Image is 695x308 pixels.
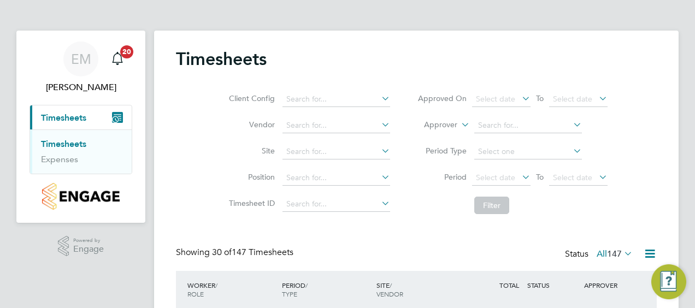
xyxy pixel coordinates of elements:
[597,248,633,259] label: All
[226,146,275,156] label: Site
[581,275,638,295] div: APPROVER
[215,281,217,289] span: /
[279,275,374,304] div: PERIOD
[41,139,86,149] a: Timesheets
[525,275,581,295] div: STATUS
[282,289,297,298] span: TYPE
[417,93,467,103] label: Approved On
[30,105,132,129] button: Timesheets
[73,245,104,254] span: Engage
[226,172,275,182] label: Position
[474,118,582,133] input: Search for...
[41,112,86,123] span: Timesheets
[107,42,128,76] a: 20
[607,248,622,259] span: 147
[30,183,132,210] a: Go to home page
[374,275,468,304] div: SITE
[408,120,457,131] label: Approver
[30,129,132,174] div: Timesheets
[30,42,132,94] a: EM[PERSON_NAME]
[185,275,279,304] div: WORKER
[41,154,78,164] a: Expenses
[176,48,267,70] h2: Timesheets
[499,281,519,289] span: TOTAL
[474,144,582,159] input: Select one
[390,281,392,289] span: /
[16,31,145,223] nav: Main navigation
[476,94,515,104] span: Select date
[553,94,592,104] span: Select date
[417,146,467,156] label: Period Type
[212,247,293,258] span: 147 Timesheets
[533,170,547,184] span: To
[476,173,515,182] span: Select date
[305,281,308,289] span: /
[282,197,390,212] input: Search for...
[226,93,275,103] label: Client Config
[282,144,390,159] input: Search for...
[120,45,133,58] span: 20
[212,247,232,258] span: 30 of
[226,198,275,208] label: Timesheet ID
[282,92,390,107] input: Search for...
[226,120,275,129] label: Vendor
[417,172,467,182] label: Period
[376,289,403,298] span: VENDOR
[553,173,592,182] span: Select date
[282,118,390,133] input: Search for...
[474,197,509,214] button: Filter
[533,91,547,105] span: To
[187,289,204,298] span: ROLE
[30,81,132,94] span: Ethan McHendry
[73,236,104,245] span: Powered by
[282,170,390,186] input: Search for...
[58,236,104,257] a: Powered byEngage
[651,264,686,299] button: Engage Resource Center
[42,183,119,210] img: countryside-properties-logo-retina.png
[565,247,635,262] div: Status
[176,247,296,258] div: Showing
[71,52,91,66] span: EM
